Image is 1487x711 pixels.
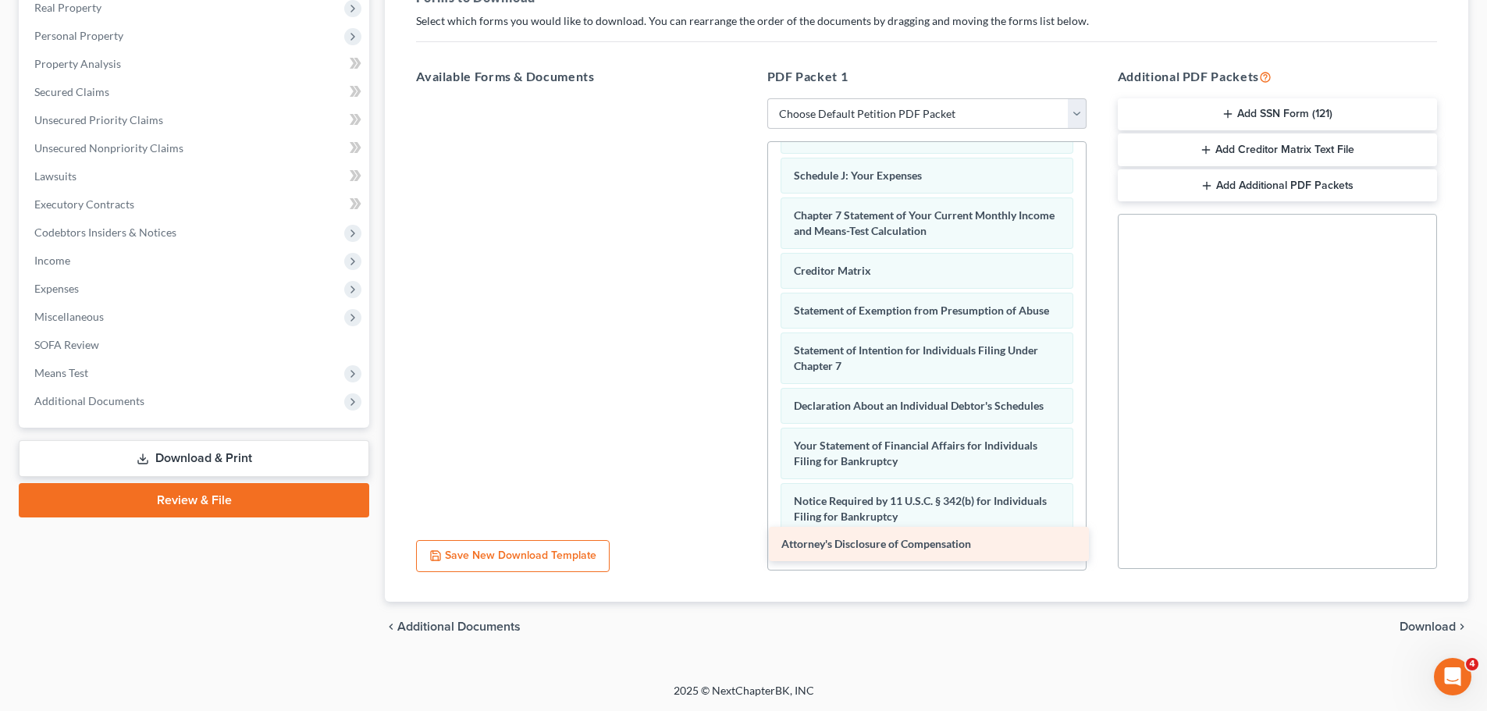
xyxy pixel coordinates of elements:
[416,540,610,573] button: Save New Download Template
[34,197,134,211] span: Executory Contracts
[416,13,1437,29] p: Select which forms you would like to download. You can rearrange the order of the documents by dr...
[397,620,521,633] span: Additional Documents
[794,343,1038,372] span: Statement of Intention for Individuals Filing Under Chapter 7
[22,190,369,219] a: Executory Contracts
[385,620,397,633] i: chevron_left
[34,141,183,155] span: Unsecured Nonpriority Claims
[1400,620,1456,633] span: Download
[22,50,369,78] a: Property Analysis
[1118,98,1437,131] button: Add SSN Form (121)
[19,483,369,517] a: Review & File
[34,169,76,183] span: Lawsuits
[385,620,521,633] a: chevron_left Additional Documents
[1118,67,1437,86] h5: Additional PDF Packets
[22,78,369,106] a: Secured Claims
[34,226,176,239] span: Codebtors Insiders & Notices
[794,494,1047,523] span: Notice Required by 11 U.S.C. § 342(b) for Individuals Filing for Bankruptcy
[22,134,369,162] a: Unsecured Nonpriority Claims
[34,113,163,126] span: Unsecured Priority Claims
[19,440,369,477] a: Download & Print
[1118,133,1437,166] button: Add Creditor Matrix Text File
[1118,169,1437,202] button: Add Additional PDF Packets
[794,304,1049,317] span: Statement of Exemption from Presumption of Abuse
[34,85,109,98] span: Secured Claims
[34,338,99,351] span: SOFA Review
[1400,620,1468,633] button: Download chevron_right
[22,162,369,190] a: Lawsuits
[767,67,1087,86] h5: PDF Packet 1
[781,537,971,550] span: Attorney's Disclosure of Compensation
[34,1,101,14] span: Real Property
[794,208,1055,237] span: Chapter 7 Statement of Your Current Monthly Income and Means-Test Calculation
[34,282,79,295] span: Expenses
[794,439,1037,467] span: Your Statement of Financial Affairs for Individuals Filing for Bankruptcy
[22,106,369,134] a: Unsecured Priority Claims
[22,331,369,359] a: SOFA Review
[34,29,123,42] span: Personal Property
[34,57,121,70] span: Property Analysis
[34,394,144,407] span: Additional Documents
[1466,658,1478,670] span: 4
[794,264,871,277] span: Creditor Matrix
[1456,620,1468,633] i: chevron_right
[34,310,104,323] span: Miscellaneous
[794,399,1044,412] span: Declaration About an Individual Debtor's Schedules
[34,366,88,379] span: Means Test
[794,169,922,182] span: Schedule J: Your Expenses
[1434,658,1471,695] iframe: Intercom live chat
[34,254,70,267] span: Income
[299,683,1189,711] div: 2025 © NextChapterBK, INC
[416,67,735,86] h5: Available Forms & Documents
